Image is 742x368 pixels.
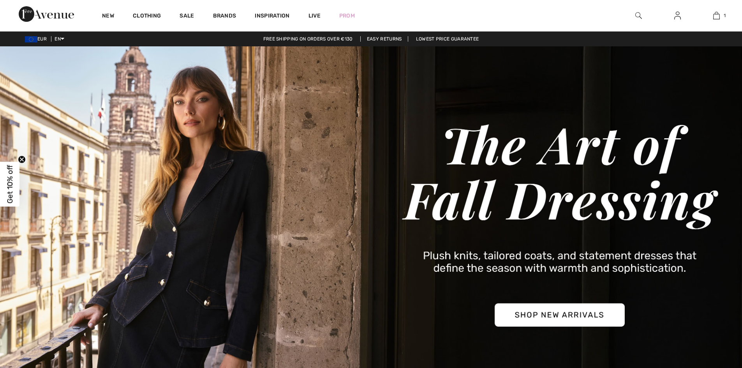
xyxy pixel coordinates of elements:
a: Lowest Price Guarantee [410,36,485,42]
a: Live [308,12,321,20]
img: Euro [25,36,37,42]
a: New [102,12,114,21]
a: Free shipping on orders over €130 [257,36,359,42]
span: EN [55,36,64,42]
span: 1 [724,12,726,19]
a: Sign In [668,11,687,21]
span: Inspiration [255,12,289,21]
a: Prom [339,12,355,20]
a: Sale [180,12,194,21]
a: Clothing [133,12,161,21]
img: 1ère Avenue [19,6,74,22]
span: Get 10% off [5,165,14,203]
img: My Bag [713,11,720,20]
button: Close teaser [18,155,26,163]
img: My Info [674,11,681,20]
a: 1 [697,11,735,20]
a: Easy Returns [360,36,409,42]
a: Brands [213,12,236,21]
img: search the website [635,11,642,20]
span: EUR [25,36,50,42]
